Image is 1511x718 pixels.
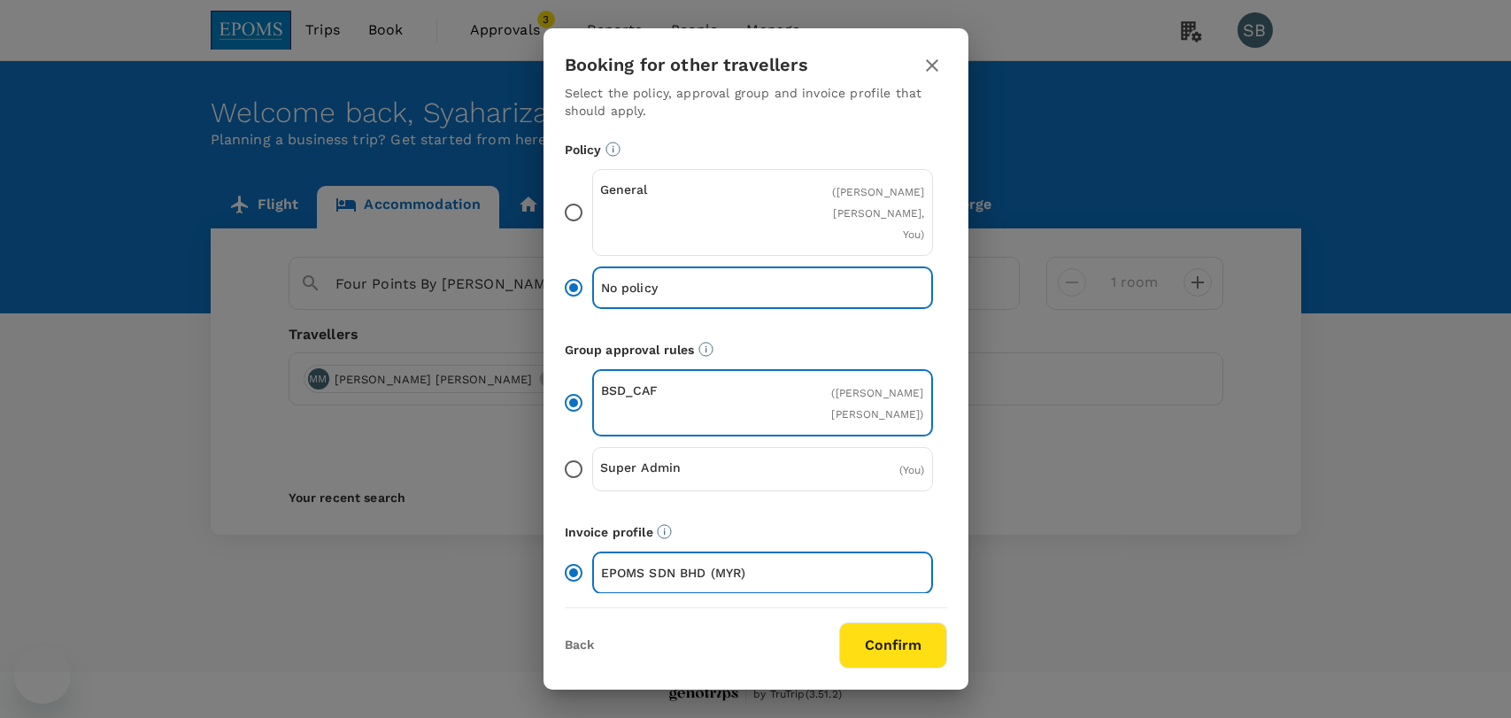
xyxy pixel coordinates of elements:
svg: The payment currency and company information are based on the selected invoice profile. [657,524,672,539]
h3: Booking for other travellers [565,55,808,75]
span: ( [PERSON_NAME] [PERSON_NAME] ) [831,387,923,421]
svg: Booking restrictions are based on the selected travel policy. [605,142,621,157]
button: Confirm [839,622,947,668]
p: Super Admin [600,459,763,476]
span: ( You ) [899,464,925,476]
p: Select the policy, approval group and invoice profile that should apply. [565,84,947,120]
p: No policy [601,279,763,297]
p: EPOMS SDN BHD (MYR) [601,564,763,582]
span: ( [PERSON_NAME] [PERSON_NAME], You ) [832,186,924,241]
svg: Default approvers or custom approval rules (if available) are based on the user group. [698,342,713,357]
p: Group approval rules [565,341,947,359]
p: Invoice profile [565,523,947,541]
p: Policy [565,141,947,158]
p: BSD_CAF [601,382,763,399]
button: Back [565,638,594,652]
p: General [600,181,763,198]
